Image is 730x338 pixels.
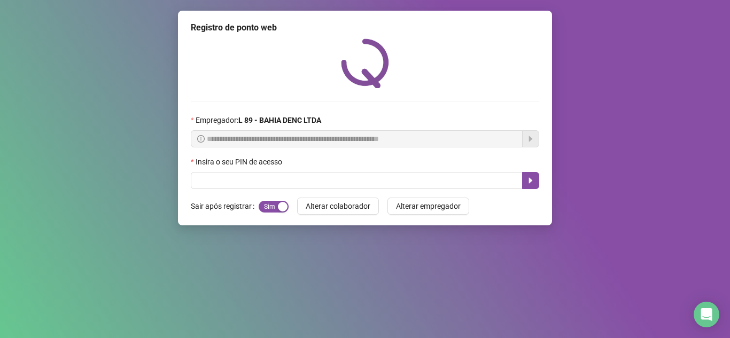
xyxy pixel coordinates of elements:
[396,200,461,212] span: Alterar empregador
[341,38,389,88] img: QRPoint
[197,135,205,143] span: info-circle
[387,198,469,215] button: Alterar empregador
[694,302,719,327] div: Open Intercom Messenger
[526,176,535,185] span: caret-right
[191,156,289,168] label: Insira o seu PIN de acesso
[238,116,321,124] strong: L 89 - BAHIA DENC LTDA
[196,114,321,126] span: Empregador :
[297,198,379,215] button: Alterar colaborador
[191,21,539,34] div: Registro de ponto web
[306,200,370,212] span: Alterar colaborador
[191,198,259,215] label: Sair após registrar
